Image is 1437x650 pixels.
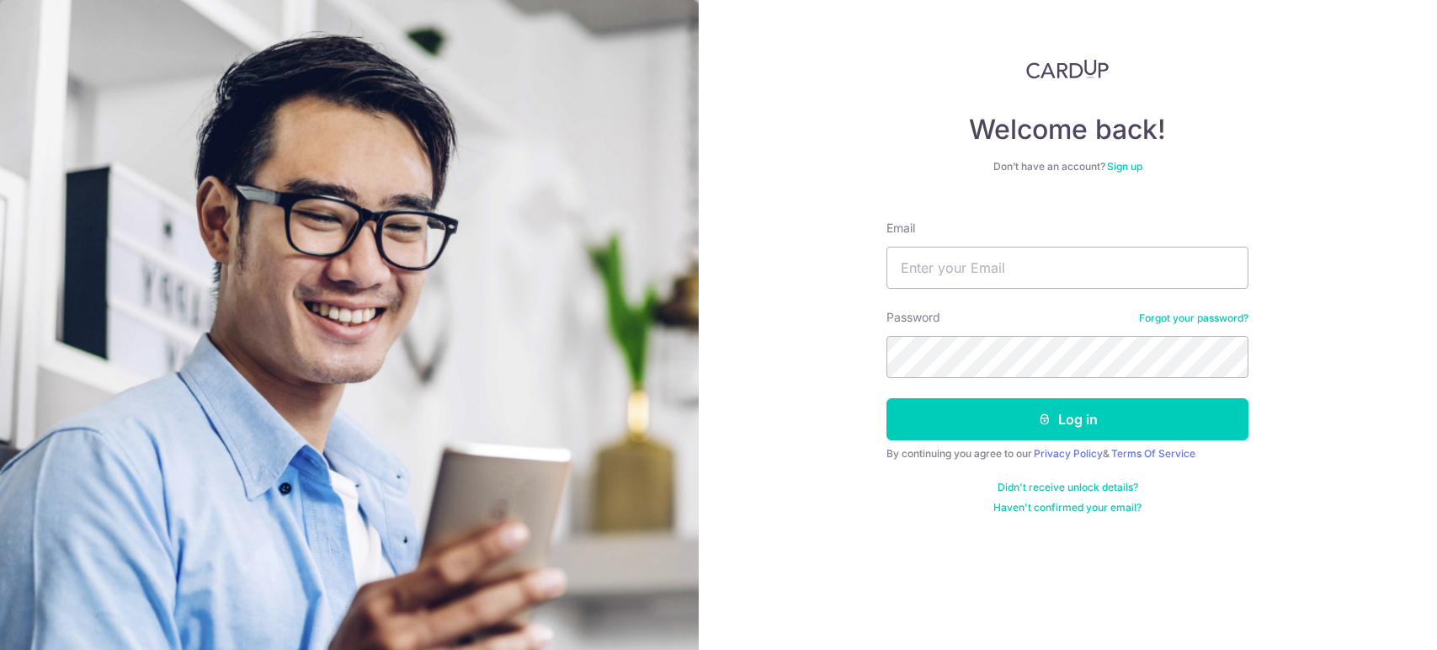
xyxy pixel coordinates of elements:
div: Don’t have an account? [886,160,1248,173]
h4: Welcome back! [886,113,1248,147]
a: Didn't receive unlock details? [998,481,1138,494]
a: Privacy Policy [1034,447,1103,460]
a: Forgot your password? [1139,312,1248,325]
button: Log in [886,398,1248,440]
a: Sign up [1107,160,1142,173]
label: Email [886,220,915,237]
input: Enter your Email [886,247,1248,289]
div: By continuing you agree to our & [886,447,1248,461]
a: Terms Of Service [1111,447,1195,460]
a: Haven't confirmed your email? [993,501,1142,514]
img: CardUp Logo [1026,59,1109,79]
label: Password [886,309,940,326]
